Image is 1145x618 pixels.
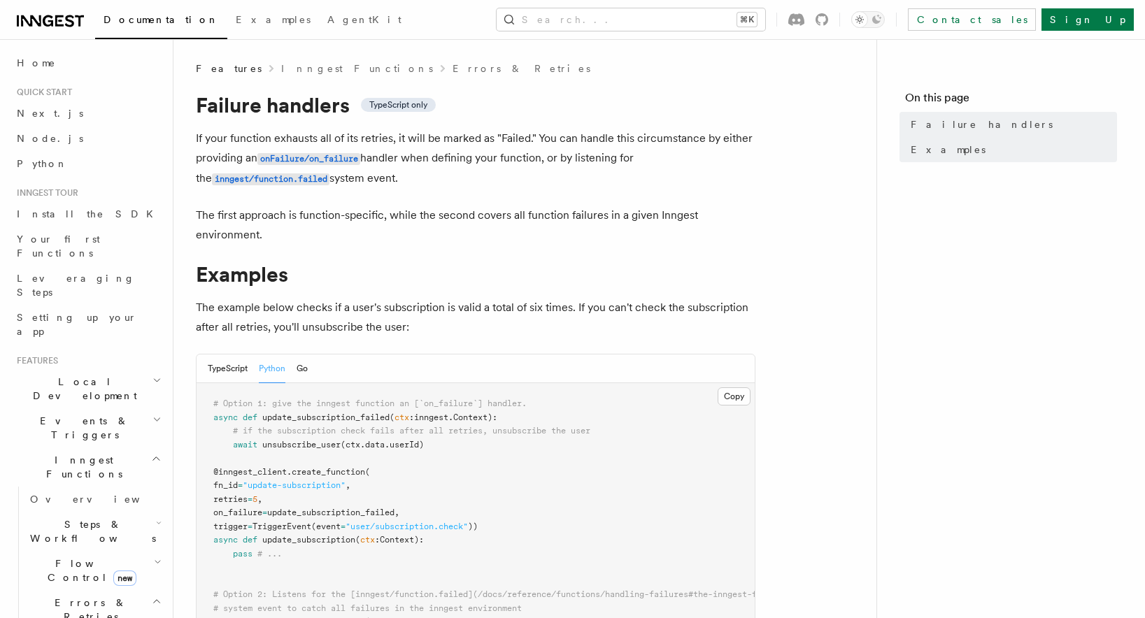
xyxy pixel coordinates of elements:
[213,467,287,477] span: @inngest_client
[257,151,360,164] a: onFailure/on_failure
[104,14,219,25] span: Documentation
[196,261,755,287] h1: Examples
[196,298,755,337] p: The example below checks if a user's subscription is valid a total of six times. If you can't che...
[346,522,468,531] span: "user/subscription.check"
[17,108,83,119] span: Next.js
[238,480,243,490] span: =
[24,556,154,584] span: Flow Control
[341,522,346,531] span: =
[243,535,257,545] span: def
[911,143,986,157] span: Examples
[448,412,453,422] span: .
[11,414,152,442] span: Events & Triggers
[233,549,253,559] span: pass
[213,412,238,422] span: async
[17,273,135,298] span: Leveraging Steps
[369,99,427,110] span: TypeScript only
[213,398,527,408] span: # Option 1: give the inngest function an [`on_failure`] handler.
[196,206,755,245] p: The first approach is function-specific, while the second covers all function failures in a given...
[360,535,375,545] span: ctx
[11,87,72,98] span: Quick start
[213,535,238,545] span: async
[346,480,350,490] span: ,
[208,354,248,383] button: TypeScript
[394,412,409,422] span: ctx
[375,535,380,545] span: :
[213,494,248,504] span: retries
[292,467,365,477] span: create_function
[453,62,590,76] a: Errors & Retries
[905,137,1117,162] a: Examples
[851,11,885,28] button: Toggle dark mode
[905,112,1117,137] a: Failure handlers
[212,173,329,185] code: inngest/function.failed
[380,535,424,545] span: Context):
[233,426,590,436] span: # if the subscription check fails after all retries, unsubscribe the user
[17,133,83,144] span: Node.js
[213,508,262,517] span: on_failure
[319,4,410,38] a: AgentKit
[468,522,478,531] span: ))
[11,227,164,266] a: Your first Functions
[17,233,100,259] span: Your first Functions
[11,369,164,408] button: Local Development
[718,387,751,405] button: Copy
[11,101,164,126] a: Next.js
[11,201,164,227] a: Install the SDK
[95,4,227,39] a: Documentation
[236,14,311,25] span: Examples
[113,570,136,586] span: new
[11,375,152,403] span: Local Development
[212,171,329,185] a: inngest/function.failed
[213,522,248,531] span: trigger
[267,508,399,517] span: update_subscription_failed,
[257,549,282,559] span: # ...
[196,129,755,189] p: If your function exhausts all of its retries, it will be marked as "Failed." You can handle this ...
[262,535,355,545] span: update_subscription
[24,551,164,590] button: Flow Controlnew
[213,589,860,599] span: # Option 2: Listens for the [inngest/function.failed](/docs/reference/functions/handling-failures...
[327,14,401,25] span: AgentKit
[11,126,164,151] a: Node.js
[311,522,341,531] span: (event
[262,440,341,450] span: unsubscribe_user
[213,603,522,613] span: # system event to catch all failures in the inngest environment
[911,117,1053,131] span: Failure handlers
[11,50,164,76] a: Home
[414,412,448,422] span: inngest
[11,151,164,176] a: Python
[17,56,56,70] span: Home
[497,8,765,31] button: Search...⌘K
[11,447,164,487] button: Inngest Functions
[905,89,1117,112] h4: On this page
[1041,8,1134,31] a: Sign Up
[253,522,311,531] span: TriggerEvent
[17,208,162,220] span: Install the SDK
[737,13,757,27] kbd: ⌘K
[257,153,360,165] code: onFailure/on_failure
[11,355,58,366] span: Features
[24,487,164,512] a: Overview
[409,412,414,422] span: :
[287,467,292,477] span: .
[262,412,390,422] span: update_subscription_failed
[253,494,257,504] span: 5
[453,412,497,422] span: Context):
[248,522,253,531] span: =
[11,266,164,305] a: Leveraging Steps
[196,92,755,117] h1: Failure handlers
[908,8,1036,31] a: Contact sales
[11,187,78,199] span: Inngest tour
[11,305,164,344] a: Setting up your app
[196,62,262,76] span: Features
[248,494,253,504] span: =
[243,412,257,422] span: def
[11,453,151,481] span: Inngest Functions
[257,494,262,504] span: ,
[30,494,174,505] span: Overview
[24,517,156,545] span: Steps & Workflows
[365,467,370,477] span: (
[341,440,424,450] span: (ctx.data.userId)
[227,4,319,38] a: Examples
[281,62,433,76] a: Inngest Functions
